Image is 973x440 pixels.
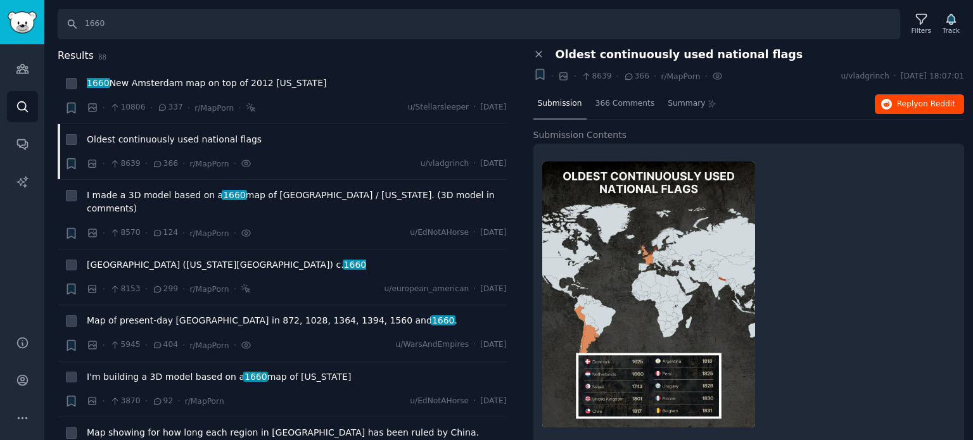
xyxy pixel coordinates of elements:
[87,370,351,384] span: I'm building a 3D model based on a map of [US_STATE]
[103,394,105,408] span: ·
[87,258,366,272] span: [GEOGRAPHIC_DATA] ([US_STATE][GEOGRAPHIC_DATA]) c.
[182,227,185,240] span: ·
[182,339,185,352] span: ·
[901,71,964,82] span: [DATE] 18:07:01
[410,227,469,239] span: u/EdNotAHorse
[189,229,229,238] span: r/MapPorn
[894,71,896,82] span: ·
[194,104,234,113] span: r/MapPorn
[623,71,649,82] span: 366
[149,101,152,115] span: ·
[919,99,955,108] span: on Reddit
[152,396,173,407] span: 92
[110,158,141,170] span: 8639
[87,370,351,384] a: I'm building a 3D model based on a1660map of [US_STATE]
[145,157,148,170] span: ·
[87,77,326,90] span: New Amsterdam map on top of 2012 [US_STATE]
[98,53,106,61] span: 88
[704,70,707,83] span: ·
[421,158,469,170] span: u/vladgrinch
[189,160,229,168] span: r/MapPorn
[480,102,506,113] span: [DATE]
[87,189,507,215] span: I made a 3D model based on a map of [GEOGRAPHIC_DATA] / [US_STATE]. (3D model in comments)
[661,72,700,81] span: r/MapPorn
[110,284,141,295] span: 8153
[410,396,469,407] span: u/EdNotAHorse
[616,70,619,83] span: ·
[103,101,105,115] span: ·
[188,101,190,115] span: ·
[145,339,148,352] span: ·
[152,227,178,239] span: 124
[233,157,236,170] span: ·
[233,282,236,296] span: ·
[480,227,506,239] span: [DATE]
[875,94,964,115] button: Replyon Reddit
[87,314,457,327] a: Map of present-day [GEOGRAPHIC_DATA] in 872, 1028, 1364, 1394, 1560 and1660.
[473,284,476,295] span: ·
[8,11,37,34] img: GummySearch logo
[480,284,506,295] span: [DATE]
[841,71,889,82] span: u/vladgrinch
[87,258,366,272] a: [GEOGRAPHIC_DATA] ([US_STATE][GEOGRAPHIC_DATA]) c.1660
[595,98,655,110] span: 366 Comments
[533,129,627,142] span: Submission Contents
[668,98,705,110] span: Summary
[182,157,185,170] span: ·
[152,284,178,295] span: 299
[58,9,900,39] input: Search Keyword
[943,26,960,35] div: Track
[408,102,469,113] span: u/Stellarsleeper
[542,161,755,427] img: Oldest continuously used national flags
[238,101,241,115] span: ·
[110,102,145,113] span: 10806
[103,157,105,170] span: ·
[103,227,105,240] span: ·
[86,78,110,88] span: 1660
[385,284,469,295] span: u/european_american
[233,339,236,352] span: ·
[189,285,229,294] span: r/MapPorn
[110,396,141,407] span: 3870
[110,339,141,351] span: 5945
[87,314,457,327] span: Map of present-day [GEOGRAPHIC_DATA] in 872, 1028, 1364, 1394, 1560 and .
[573,70,576,83] span: ·
[110,227,141,239] span: 8570
[87,189,507,215] a: I made a 3D model based on a1660map of [GEOGRAPHIC_DATA] / [US_STATE]. (3D model in comments)
[654,70,656,83] span: ·
[480,339,506,351] span: [DATE]
[912,26,931,35] div: Filters
[473,396,476,407] span: ·
[58,48,94,64] span: Results
[233,227,236,240] span: ·
[551,70,554,83] span: ·
[243,372,268,382] span: 1660
[185,397,224,406] span: r/MapPorn
[473,339,476,351] span: ·
[152,339,178,351] span: 404
[480,158,506,170] span: [DATE]
[87,133,262,146] a: Oldest continuously used national flags
[343,260,367,270] span: 1660
[897,99,955,110] span: Reply
[938,11,964,37] button: Track
[103,282,105,296] span: ·
[473,227,476,239] span: ·
[145,282,148,296] span: ·
[182,282,185,296] span: ·
[87,426,479,439] a: Map showing for how long each region in [GEOGRAPHIC_DATA] has been ruled by China.
[87,77,326,90] a: 1660New Amsterdam map on top of 2012 [US_STATE]
[103,339,105,352] span: ·
[157,102,183,113] span: 337
[473,102,476,113] span: ·
[222,190,246,200] span: 1660
[145,394,148,408] span: ·
[431,315,455,325] span: 1660
[581,71,612,82] span: 8639
[177,394,180,408] span: ·
[473,158,476,170] span: ·
[480,396,506,407] span: [DATE]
